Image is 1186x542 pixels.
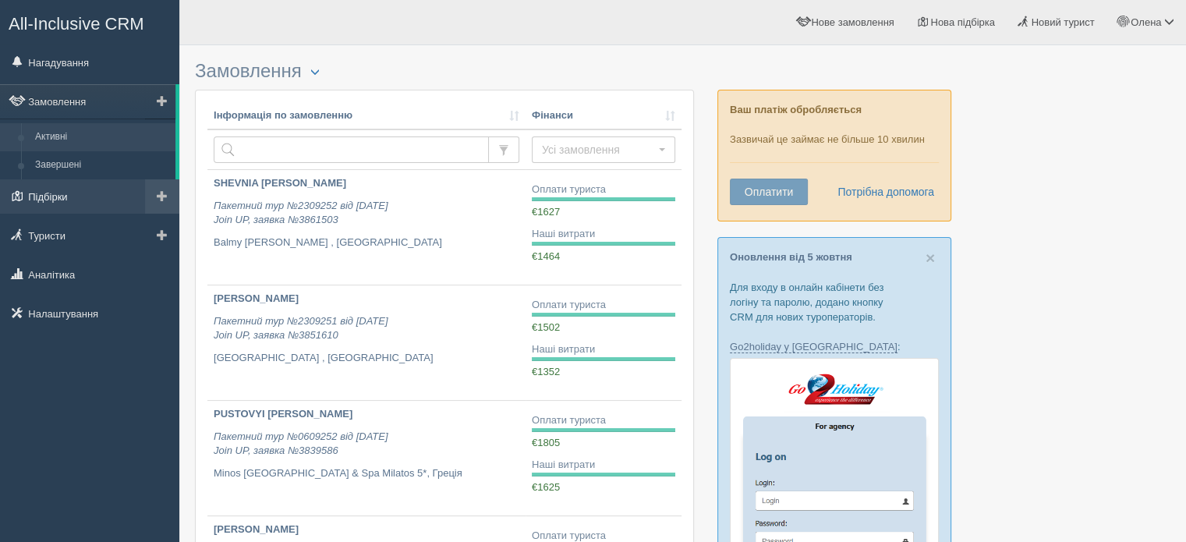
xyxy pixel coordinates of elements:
[28,151,175,179] a: Завершені
[730,341,897,353] a: Go2holiday у [GEOGRAPHIC_DATA]
[926,250,935,266] button: Close
[542,142,655,158] span: Усі замовлення
[532,182,675,197] div: Оплати туриста
[926,249,935,267] span: ×
[214,408,352,420] b: PUSTOVYI [PERSON_NAME]
[214,351,519,366] p: [GEOGRAPHIC_DATA] , [GEOGRAPHIC_DATA]
[214,108,519,123] a: Інформація по замовленню
[532,250,560,262] span: €1464
[214,523,299,535] b: [PERSON_NAME]
[532,437,560,448] span: €1805
[532,227,675,242] div: Наші витрати
[214,136,489,163] input: Пошук за номером замовлення, ПІБ або паспортом туриста
[214,466,519,481] p: Minos [GEOGRAPHIC_DATA] & Spa Milatos 5*, Греція
[214,177,346,189] b: SHEVNIA [PERSON_NAME]
[730,251,852,263] a: Оновлення від 5 жовтня
[532,413,675,428] div: Оплати туриста
[28,123,175,151] a: Активні
[717,90,951,221] div: Зазвичай це займає не більше 10 хвилин
[532,298,675,313] div: Оплати туриста
[532,321,560,333] span: €1502
[207,285,526,400] a: [PERSON_NAME] Пакетний тур №2309251 від [DATE]Join UP, заявка №3851610 [GEOGRAPHIC_DATA] , [GEOGR...
[532,458,675,473] div: Наші витрати
[207,170,526,285] a: SHEVNIA [PERSON_NAME] Пакетний тур №2309252 від [DATE]Join UP, заявка №3861503 Balmy [PERSON_NAME...
[532,136,675,163] button: Усі замовлення
[207,401,526,515] a: PUSTOVYI [PERSON_NAME] Пакетний тур №0609252 від [DATE]Join UP, заявка №3839586 Minos [GEOGRAPHIC...
[730,104,862,115] b: Ваш платіж обробляється
[532,206,560,218] span: €1627
[9,14,144,34] span: All-Inclusive CRM
[1131,16,1161,28] span: Олена
[532,366,560,377] span: €1352
[1031,16,1094,28] span: Новий турист
[730,179,808,205] button: Оплатити
[214,430,388,457] i: Пакетний тур №0609252 від [DATE] Join UP, заявка №3839586
[195,61,694,82] h3: Замовлення
[730,339,939,354] p: :
[532,481,560,493] span: €1625
[930,16,995,28] span: Нова підбірка
[827,179,935,205] a: Потрібна допомога
[811,16,894,28] span: Нове замовлення
[532,342,675,357] div: Наші витрати
[214,292,299,304] b: [PERSON_NAME]
[532,108,675,123] a: Фінанси
[1,1,179,44] a: All-Inclusive CRM
[730,280,939,324] p: Для входу в онлайн кабінети без логіну та паролю, додано кнопку CRM для нових туроператорів.
[214,200,388,226] i: Пакетний тур №2309252 від [DATE] Join UP, заявка №3861503
[214,236,519,250] p: Balmy [PERSON_NAME] , [GEOGRAPHIC_DATA]
[214,315,388,342] i: Пакетний тур №2309251 від [DATE] Join UP, заявка №3851610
